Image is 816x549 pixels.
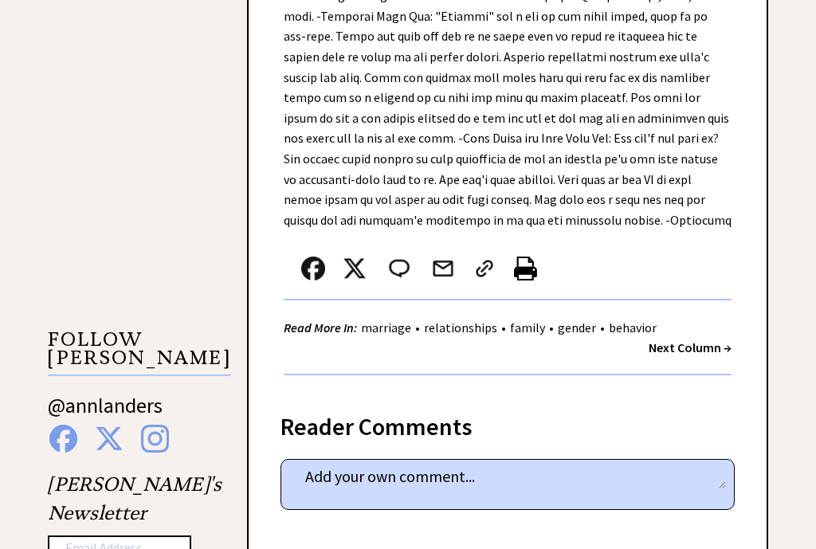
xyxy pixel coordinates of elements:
img: instagram%20blue.png [141,425,169,453]
a: relationships [420,320,501,335]
img: x%20blue.png [95,425,124,453]
img: message_round%202.png [386,257,413,280]
p: FOLLOW [PERSON_NAME] [48,331,230,376]
div: Reader Comments [280,410,735,435]
a: marriage [357,320,415,335]
img: x_small.png [343,257,367,280]
a: @annlanders [48,392,163,434]
a: Next Column → [649,339,732,355]
div: • • • • [284,318,661,338]
a: family [506,320,549,335]
img: link_02.png [473,257,496,280]
a: gender [554,320,600,335]
a: behavior [605,320,661,335]
strong: Read More In: [284,320,357,335]
img: mail.png [431,257,455,280]
img: printer%20icon.png [514,257,537,280]
img: facebook.png [301,257,325,280]
img: facebook%20blue.png [49,425,77,453]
